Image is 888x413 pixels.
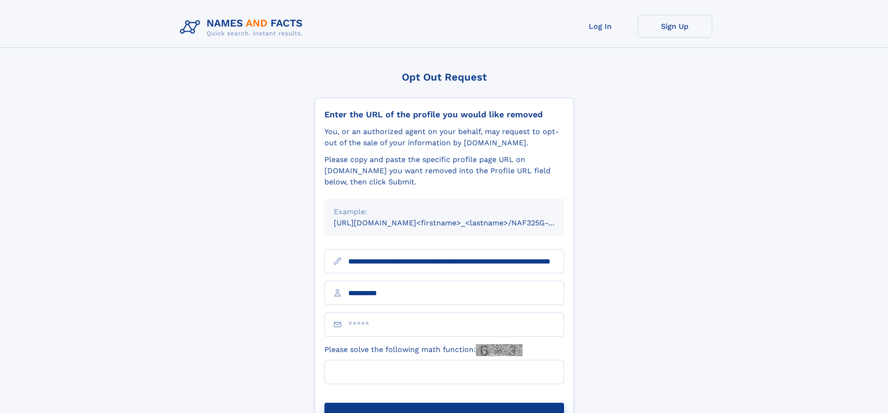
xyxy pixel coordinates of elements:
a: Log In [563,15,638,38]
img: Logo Names and Facts [176,15,310,40]
div: Opt Out Request [315,71,574,83]
a: Sign Up [638,15,712,38]
div: Please copy and paste the specific profile page URL on [DOMAIN_NAME] you want removed into the Pr... [324,154,564,188]
small: [URL][DOMAIN_NAME]<firstname>_<lastname>/NAF325G-xxxxxxxx [334,218,582,227]
label: Please solve the following math function: [324,344,523,356]
div: You, or an authorized agent on your behalf, may request to opt-out of the sale of your informatio... [324,126,564,149]
div: Example: [334,206,555,217]
div: Enter the URL of the profile you would like removed [324,109,564,120]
